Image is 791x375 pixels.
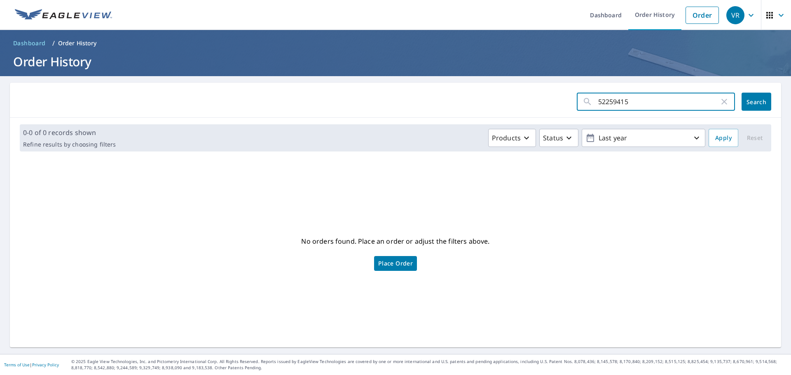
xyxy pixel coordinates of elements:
[58,39,97,47] p: Order History
[4,362,30,368] a: Terms of Use
[686,7,719,24] a: Order
[715,133,732,143] span: Apply
[71,359,787,371] p: © 2025 Eagle View Technologies, Inc. and Pictometry International Corp. All Rights Reserved. Repo...
[10,53,781,70] h1: Order History
[301,235,489,248] p: No orders found. Place an order or adjust the filters above.
[15,9,112,21] img: EV Logo
[32,362,59,368] a: Privacy Policy
[595,131,692,145] p: Last year
[488,129,536,147] button: Products
[726,6,744,24] div: VR
[742,93,771,111] button: Search
[492,133,521,143] p: Products
[23,141,116,148] p: Refine results by choosing filters
[10,37,49,50] a: Dashboard
[709,129,738,147] button: Apply
[10,37,781,50] nav: breadcrumb
[582,129,705,147] button: Last year
[23,128,116,137] p: 0-0 of 0 records shown
[13,39,46,47] span: Dashboard
[374,256,417,271] a: Place Order
[598,90,719,113] input: Address, Report #, Claim ID, etc.
[748,98,765,106] span: Search
[378,261,413,266] span: Place Order
[4,362,59,367] p: |
[543,133,563,143] p: Status
[539,129,578,147] button: Status
[52,38,55,48] li: /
